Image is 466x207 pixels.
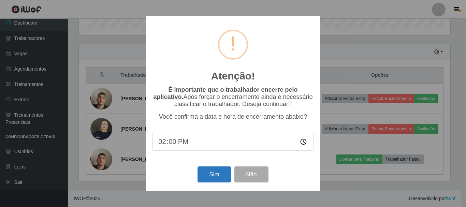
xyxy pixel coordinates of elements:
[198,166,231,182] button: Sim
[234,166,268,182] button: Não
[211,70,255,82] h2: Atenção!
[152,113,314,120] p: Você confirma a data e hora de encerramento abaixo?
[152,86,314,108] p: Após forçar o encerramento ainda é necessário classificar o trabalhador. Deseja continuar?
[153,86,297,100] b: É importante que o trabalhador encerre pelo aplicativo.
